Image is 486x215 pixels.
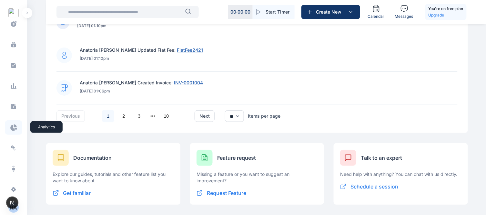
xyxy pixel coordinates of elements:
[253,5,295,19] button: Start Timer
[395,14,413,19] span: Messages
[117,110,130,123] li: 2
[301,5,360,19] button: Create New
[160,110,172,122] a: 10
[63,189,91,197] span: Get familiar
[368,14,385,19] span: Calendar
[160,110,173,123] li: 10
[173,80,203,85] a: INV-0001004
[350,183,398,190] span: Schedule a session
[80,80,203,86] p: Anatoria [PERSON_NAME] Created Invoice:
[56,110,85,122] button: previous
[197,171,318,184] p: Missing a feature or you want to suggest an improvement?
[340,183,398,190] button: Schedule a session
[150,112,155,121] button: next page
[365,2,387,22] a: Calendar
[133,110,145,122] a: 3
[340,171,461,177] p: Need help with anything? You can chat with us directly.
[90,112,99,121] li: 上一页
[80,56,203,61] p: [DATE] 01:10pm
[429,12,463,18] a: Upgrade
[133,110,146,123] li: 3
[176,47,203,53] a: FlatFee2421
[174,80,203,85] span: INV-0001004
[77,23,155,28] p: [DATE] 01:10pm
[53,189,91,197] button: Get familiar
[392,2,416,22] a: Messages
[230,9,250,15] p: 00 : 00 : 00
[148,112,157,121] li: 向后 3 页
[197,189,246,197] button: Request Feature
[80,47,203,53] p: Anatoria [PERSON_NAME] Updated Flat Fee:
[4,202,23,213] button: RA
[175,112,184,121] li: 下一页
[80,89,203,94] p: [DATE] 01:06pm
[217,154,256,162] p: Feature request
[429,5,463,12] h5: You're on free plan
[266,9,289,15] span: Start Timer
[207,189,246,197] span: Request Feature
[248,113,280,119] div: Items per page
[361,154,402,162] p: Talk to an expert
[102,110,114,122] a: 1
[53,171,174,184] p: Explore our guides, tutorials and other feature list you want to know about
[117,110,130,122] a: 2
[195,110,215,122] button: next
[313,9,347,15] span: Create New
[102,110,115,123] li: 1
[73,154,112,162] p: Documentation
[177,47,203,53] span: FlatFee2421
